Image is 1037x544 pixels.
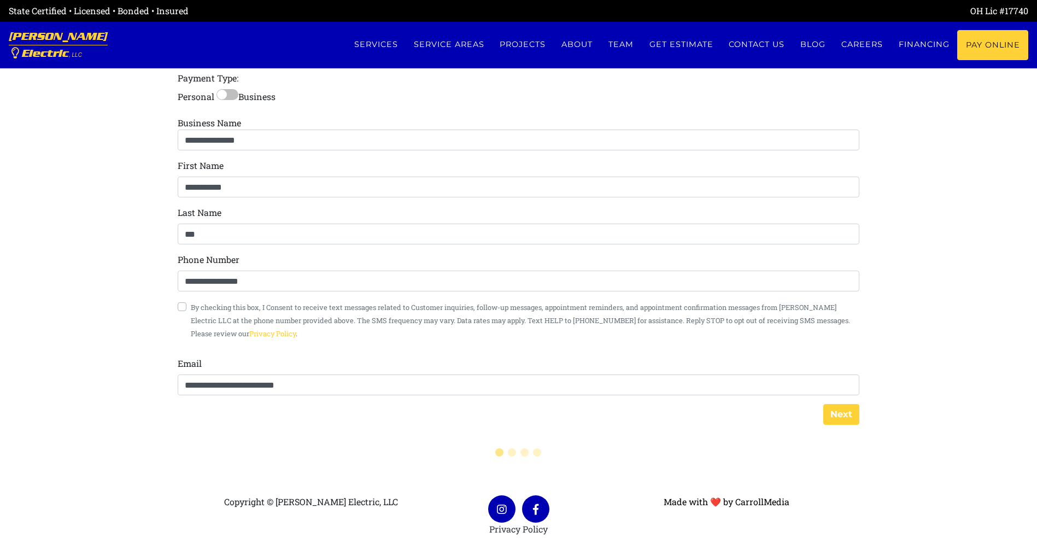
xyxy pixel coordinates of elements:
a: Contact us [721,30,793,59]
a: [PERSON_NAME] Electric, LLC [9,22,108,68]
label: Business Name [178,117,241,128]
a: Careers [834,30,891,59]
a: Service Areas [406,30,492,59]
label: First Name [178,159,224,172]
label: Payment Type: [178,72,238,85]
label: Phone Number [178,253,239,266]
a: Privacy Policy [249,329,296,338]
label: Last Name [178,206,221,219]
button: Next [823,404,859,425]
small: By checking this box, I Consent to receive text messages related to Customer inquiries, follow-up... [191,303,850,338]
a: Blog [793,30,834,59]
a: About [554,30,601,59]
span: Copyright © [PERSON_NAME] Electric, LLC [224,496,398,507]
div: OH Lic #17740 [519,4,1029,17]
a: Pay Online [957,30,1028,60]
a: Privacy Policy [489,523,548,535]
a: Get estimate [641,30,721,59]
a: Made with ❤ by CarrollMedia [664,496,789,507]
a: Projects [492,30,554,59]
a: Team [601,30,642,59]
span: , LLC [69,52,82,58]
label: Email [178,357,202,370]
a: Financing [890,30,957,59]
a: Services [346,30,406,59]
div: State Certified • Licensed • Bonded • Insured [9,4,519,17]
